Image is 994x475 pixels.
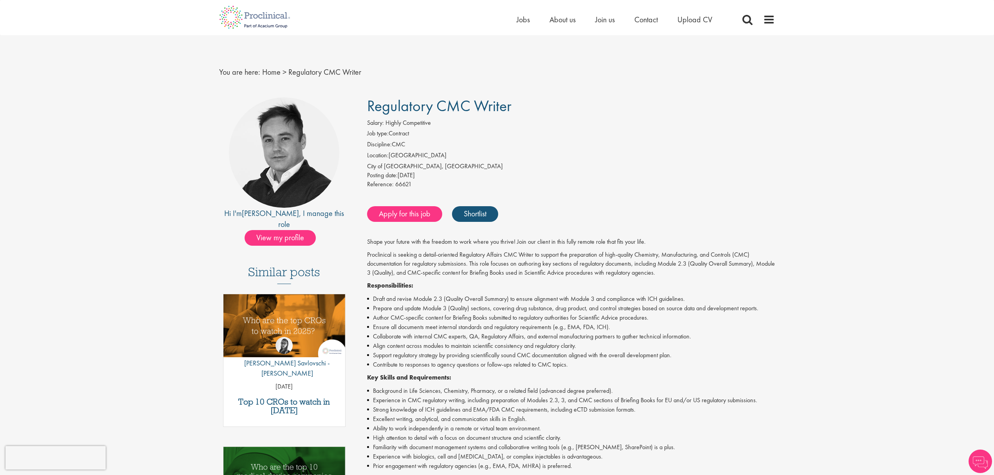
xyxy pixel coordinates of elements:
[634,14,658,25] a: Contact
[367,180,394,189] label: Reference:
[242,208,299,218] a: [PERSON_NAME]
[367,206,442,222] a: Apply for this job
[367,373,451,381] strong: Key Skills and Requirements:
[248,265,320,284] h3: Similar posts
[367,294,775,304] li: Draft and revise Module 2.3 (Quality Overall Summary) to ensure alignment with Module 3 and compl...
[452,206,498,222] a: Shortlist
[367,414,775,424] li: Excellent writing, analytical, and communication skills in English.
[395,180,412,188] span: 66621
[367,250,775,277] p: Proclinical is seeking a detail-oriented Regulatory Affairs CMC Writer to support the preparation...
[367,281,413,290] strong: Responsibilities:
[5,446,106,470] iframe: reCAPTCHA
[367,433,775,443] li: High attention to detail with a focus on document structure and scientific clarity.
[367,452,775,461] li: Experience with biologics, cell and [MEDICAL_DATA], or complex injectables is advantageous.
[969,450,992,473] img: Chatbot
[367,171,398,179] span: Posting date:
[595,14,615,25] a: Join us
[549,14,576,25] a: About us
[262,67,281,77] a: breadcrumb link
[367,322,775,332] li: Ensure all documents meet internal standards and regulatory requirements (e.g., EMA, FDA, ICH).
[367,332,775,341] li: Collaborate with internal CMC experts, QA, Regulatory Affairs, and external manufacturing partner...
[367,396,775,405] li: Experience in CMC regulatory writing, including preparation of Modules 2.3, 3, and CMC sections o...
[367,351,775,360] li: Support regulatory strategy by providing scientifically sound CMC documentation aligned with the ...
[367,140,775,151] li: CMC
[367,140,392,149] label: Discipline:
[367,304,775,313] li: Prepare and update Module 3 (Quality) sections, covering drug substance, drug product, and contro...
[367,96,511,116] span: Regulatory CMC Writer
[223,358,345,378] p: [PERSON_NAME] Savlovschi - [PERSON_NAME]
[385,119,431,127] span: Highly Competitive
[367,405,775,414] li: Strong knowledge of ICH guidelines and EMA/FDA CMC requirements, including eCTD submission formats.
[367,341,775,351] li: Align content across modules to maintain scientific consistency and regulatory clarity.
[367,151,389,160] label: Location:
[223,337,345,382] a: Theodora Savlovschi - Wicks [PERSON_NAME] Savlovschi - [PERSON_NAME]
[367,386,775,396] li: Background in Life Sciences, Chemistry, Pharmacy, or a related field (advanced degree preferred).
[677,14,712,25] a: Upload CV
[283,67,286,77] span: >
[367,119,384,128] label: Salary:
[223,294,345,363] a: Link to a post
[223,382,345,391] p: [DATE]
[367,461,775,471] li: Prior engagement with regulatory agencies (e.g., EMA, FDA, MHRA) is preferred.
[367,360,775,369] li: Contribute to responses to agency questions or follow-ups related to CMC topics.
[229,97,339,208] img: imeage of recruiter Peter Duvall
[367,313,775,322] li: Author CMC-specific content for Briefing Books submitted to regulatory authorities for Scientific...
[245,232,324,242] a: View my profile
[367,129,775,140] li: Contract
[219,208,349,230] div: Hi I'm , I manage this role
[367,151,775,162] li: [GEOGRAPHIC_DATA]
[367,238,775,246] p: Shape your future with the freedom to work where you thrive! Join our client in this fully remote...
[276,337,293,354] img: Theodora Savlovschi - Wicks
[367,162,775,171] div: City of [GEOGRAPHIC_DATA], [GEOGRAPHIC_DATA]
[367,129,389,138] label: Job type:
[245,230,316,246] span: View my profile
[223,294,345,357] img: Top 10 CROs 2025 | Proclinical
[367,171,775,180] div: [DATE]
[288,67,361,77] span: Regulatory CMC Writer
[227,398,341,415] a: Top 10 CROs to watch in [DATE]
[517,14,530,25] a: Jobs
[367,424,775,433] li: Ability to work independently in a remote or virtual team environment.
[219,67,260,77] span: You are here:
[367,443,775,452] li: Familiarity with document management systems and collaborative writing tools (e.g., [PERSON_NAME]...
